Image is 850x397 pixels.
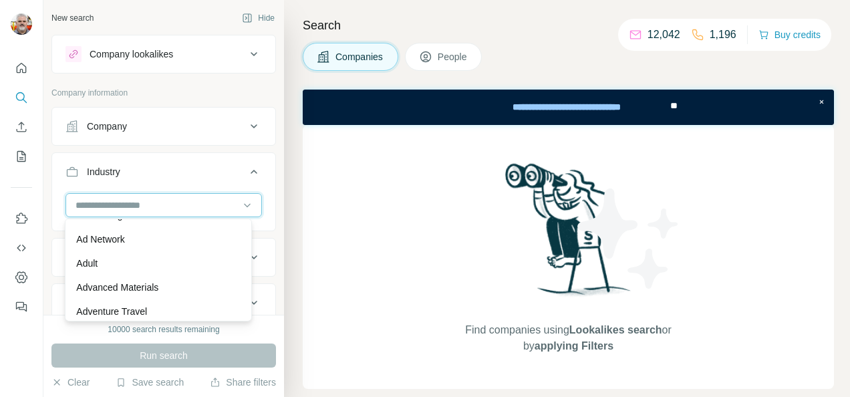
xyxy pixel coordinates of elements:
div: Industry [87,165,120,178]
p: Company information [51,87,276,99]
button: Clear [51,376,90,389]
p: Advanced Materials [76,281,158,294]
button: Hide [233,8,284,28]
img: Surfe Illustration - Woman searching with binoculars [499,160,638,309]
button: Share filters [210,376,276,389]
div: 10000 search results remaining [108,323,219,336]
button: Enrich CSV [11,115,32,139]
div: Company [87,120,127,133]
button: Save search [116,376,184,389]
span: applying Filters [535,340,613,352]
span: Lookalikes search [569,324,662,336]
button: Industry [52,156,275,193]
button: Buy credits [758,25,821,44]
button: HQ location [52,241,275,273]
button: Company lookalikes [52,38,275,70]
span: People [438,50,468,63]
p: Adventure Travel [76,305,147,318]
button: Dashboard [11,265,32,289]
button: Annual revenue ($) [52,287,275,319]
button: Use Surfe API [11,236,32,260]
span: Companies [335,50,384,63]
button: Use Surfe on LinkedIn [11,207,32,231]
p: Adult [76,257,98,270]
p: 1,196 [710,27,736,43]
span: Find companies using or by [461,322,675,354]
button: Feedback [11,295,32,319]
button: Quick start [11,56,32,80]
img: Avatar [11,13,32,35]
div: New search [51,12,94,24]
img: Surfe Illustration - Stars [569,178,689,299]
h4: Search [303,16,834,35]
iframe: Banner [303,90,834,125]
div: Company lookalikes [90,47,173,61]
button: Company [52,110,275,142]
button: My lists [11,144,32,168]
button: Search [11,86,32,110]
p: Ad Network [76,233,124,246]
p: 12,042 [648,27,680,43]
